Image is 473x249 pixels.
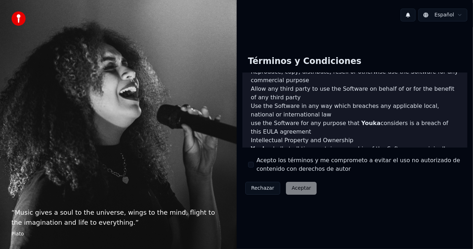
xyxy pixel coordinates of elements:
li: Reproduce, copy, distribute, resell or otherwise use the Software for any commercial purpose [251,68,459,85]
img: youka [11,11,26,26]
p: shall at all times retain ownership of the Software as originally downloaded by you and all subse... [251,145,459,188]
p: “ Music gives a soul to the universe, wings to the mind, flight to the imagination and life to ev... [11,208,225,228]
footer: Plato [11,230,225,238]
li: use the Software for any purpose that considers is a breach of this EULA agreement [251,119,459,136]
li: Allow any third party to use the Software on behalf of or for the benefit of any third party [251,85,459,102]
span: Youka [361,120,381,126]
button: Rechazar [245,182,281,195]
span: Youka [251,145,270,152]
h3: Intellectual Property and Ownership [251,136,459,145]
div: Términos y Condiciones [242,50,367,73]
li: Use the Software in any way which breaches any applicable local, national or international law [251,102,459,119]
label: Acepto los términos y me comprometo a evitar el uso no autorizado de contenido con derechos de autor [257,156,462,173]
